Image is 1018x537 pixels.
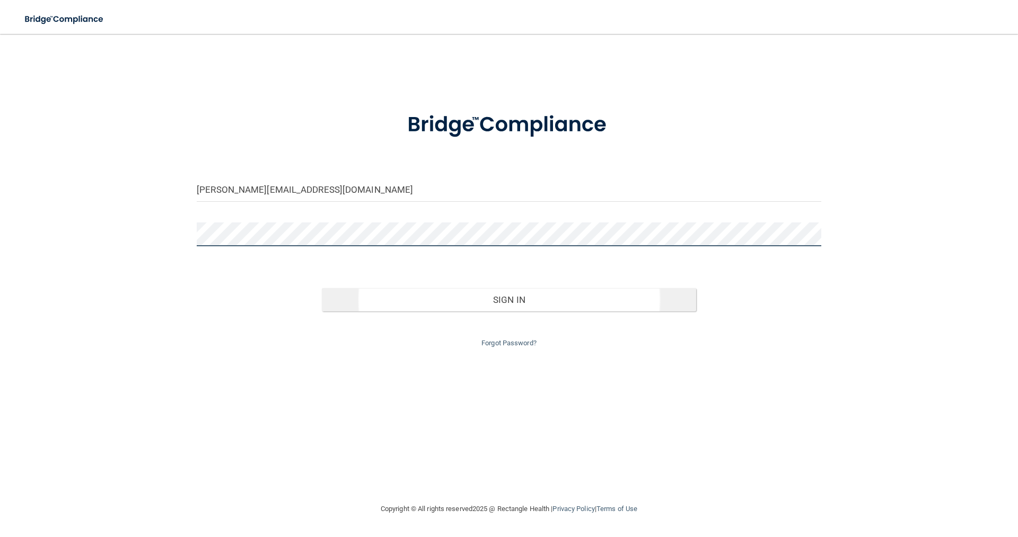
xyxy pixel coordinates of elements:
a: Forgot Password? [481,339,537,347]
div: Copyright © All rights reserved 2025 @ Rectangle Health | | [315,492,703,526]
img: bridge_compliance_login_screen.278c3ca4.svg [16,8,113,30]
a: Privacy Policy [552,505,594,513]
iframe: Drift Widget Chat Controller [835,462,1005,504]
input: Email [197,178,821,202]
img: bridge_compliance_login_screen.278c3ca4.svg [385,97,633,153]
button: Sign In [322,288,697,311]
a: Terms of Use [596,505,637,513]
